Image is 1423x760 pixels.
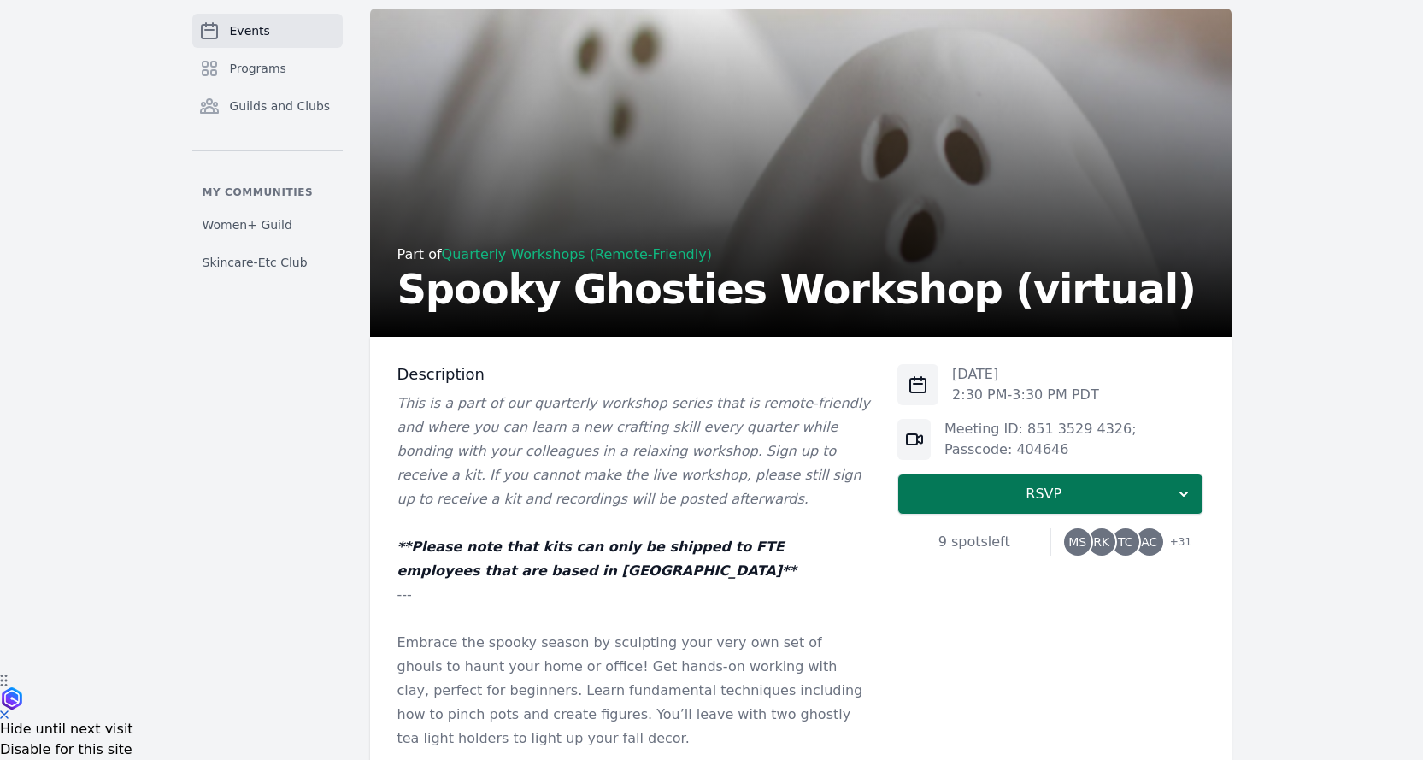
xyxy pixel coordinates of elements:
span: RK [1093,536,1109,548]
a: Quarterly Workshops (Remote-Friendly) [442,246,712,262]
span: Events [230,22,270,39]
span: RSVP [912,484,1175,504]
span: Women+ Guild [203,216,292,233]
nav: Sidebar [192,14,343,278]
p: My communities [192,186,343,199]
span: + 31 [1160,532,1191,556]
span: Programs [230,60,286,77]
p: Embrace the spooky season by sculpting your very own set of ghouls to haunt your home or office! ... [397,631,871,751]
div: Part of [397,244,1196,265]
em: **Please note that kits can only be shipped to FTE employees that are based in [GEOGRAPHIC_DATA]** [397,539,797,579]
a: Meeting ID: 851 3529 4326; Passcode: 404646 [944,421,1137,457]
span: Guilds and Clubs [230,97,331,115]
p: --- [397,583,871,607]
a: Guilds and Clubs [192,89,343,123]
p: [DATE] [952,364,1099,385]
span: TC [1118,536,1133,548]
span: AC [1141,536,1157,548]
h2: Spooky Ghosties Workshop (virtual) [397,268,1196,309]
em: This is a part of our quarterly workshop series that is remote-friendly and where you can learn a... [397,395,870,507]
div: 9 spots left [897,532,1050,552]
a: Skincare-Etc Club [192,247,343,278]
a: Programs [192,51,343,85]
a: Events [192,14,343,48]
span: Skincare-Etc Club [203,254,308,271]
p: 2:30 PM - 3:30 PM PDT [952,385,1099,405]
button: RSVP [897,474,1203,515]
h3: Description [397,364,871,385]
a: Women+ Guild [192,209,343,240]
span: MS [1068,536,1086,548]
